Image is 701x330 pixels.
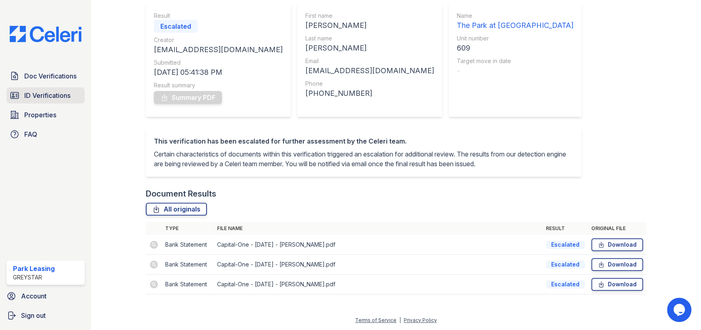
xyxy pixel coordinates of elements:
th: Original file [588,222,646,235]
div: The Park at [GEOGRAPHIC_DATA] [457,20,573,31]
div: - [457,65,573,76]
span: Properties [24,110,56,120]
div: This verification has been escalated for further assessment by the Celeri team. [154,136,573,146]
div: [PERSON_NAME] [305,20,434,31]
a: Doc Verifications [6,68,85,84]
span: Doc Verifications [24,71,77,81]
span: Account [21,291,47,301]
th: File name [214,222,543,235]
div: Greystar [13,273,55,281]
th: Type [162,222,214,235]
div: [EMAIL_ADDRESS][DOMAIN_NAME] [305,65,434,76]
div: Result summary [154,81,283,89]
a: All originals [146,203,207,216]
div: Last name [305,34,434,42]
td: Bank Statement [162,255,214,275]
td: Bank Statement [162,275,214,294]
a: Account [3,288,88,304]
iframe: chat widget [667,298,693,322]
div: Escalated [546,260,585,269]
div: Escalated [546,241,585,249]
div: Creator [154,36,283,44]
a: Download [591,258,643,271]
div: Target move in date [457,57,573,65]
div: [DATE] 05:41:38 PM [154,67,283,78]
p: Certain characteristics of documents within this verification triggered an escalation for additio... [154,149,573,169]
td: Capital-One - [DATE] - [PERSON_NAME].pdf [214,235,543,255]
div: [EMAIL_ADDRESS][DOMAIN_NAME] [154,44,283,55]
span: ID Verifications [24,91,70,100]
div: Submitted [154,59,283,67]
a: Privacy Policy [404,317,437,323]
span: FAQ [24,129,37,139]
div: Escalated [154,20,198,33]
div: [PHONE_NUMBER] [305,88,434,99]
a: FAQ [6,126,85,142]
div: Park Leasing [13,264,55,273]
div: 609 [457,42,573,54]
a: Sign out [3,307,88,324]
img: CE_Logo_Blue-a8612792a0a2168367f1c8372b55b34899dd931a85d93a1a3d3e32e68fde9ad4.png [3,26,88,42]
div: Document Results [146,188,216,199]
a: Download [591,278,643,291]
div: Name [457,12,573,20]
div: | [399,317,401,323]
span: Sign out [21,311,46,320]
div: Phone [305,80,434,88]
div: Result [154,12,283,20]
div: First name [305,12,434,20]
td: Capital-One - [DATE] - [PERSON_NAME].pdf [214,255,543,275]
a: Properties [6,107,85,123]
td: Capital-One - [DATE] - [PERSON_NAME].pdf [214,275,543,294]
a: ID Verifications [6,87,85,104]
a: Download [591,238,643,251]
div: Unit number [457,34,573,42]
div: Email [305,57,434,65]
td: Bank Statement [162,235,214,255]
a: Terms of Service [355,317,396,323]
a: Name The Park at [GEOGRAPHIC_DATA] [457,12,573,31]
div: [PERSON_NAME] [305,42,434,54]
div: Escalated [546,280,585,288]
th: Result [543,222,588,235]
